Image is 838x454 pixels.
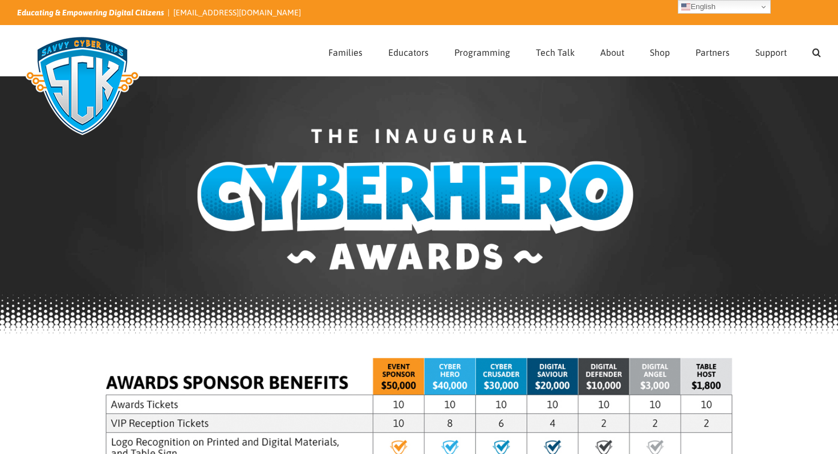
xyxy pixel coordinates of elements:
[600,26,624,76] a: About
[328,26,821,76] nav: Main Menu
[650,48,670,57] span: Shop
[755,48,787,57] span: Support
[388,48,429,57] span: Educators
[755,26,787,76] a: Support
[536,26,575,76] a: Tech Talk
[812,26,821,76] a: Search
[600,48,624,57] span: About
[695,26,730,76] a: Partners
[454,48,510,57] span: Programming
[173,8,301,17] a: [EMAIL_ADDRESS][DOMAIN_NAME]
[695,48,730,57] span: Partners
[454,26,510,76] a: Programming
[388,26,429,76] a: Educators
[17,8,164,17] i: Educating & Empowering Digital Citizens
[328,48,363,57] span: Families
[105,357,733,366] a: SCK-Awards-Prospectus-chart
[17,28,148,142] img: Savvy Cyber Kids Logo
[536,48,575,57] span: Tech Talk
[650,26,670,76] a: Shop
[681,2,690,11] img: en
[328,26,363,76] a: Families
